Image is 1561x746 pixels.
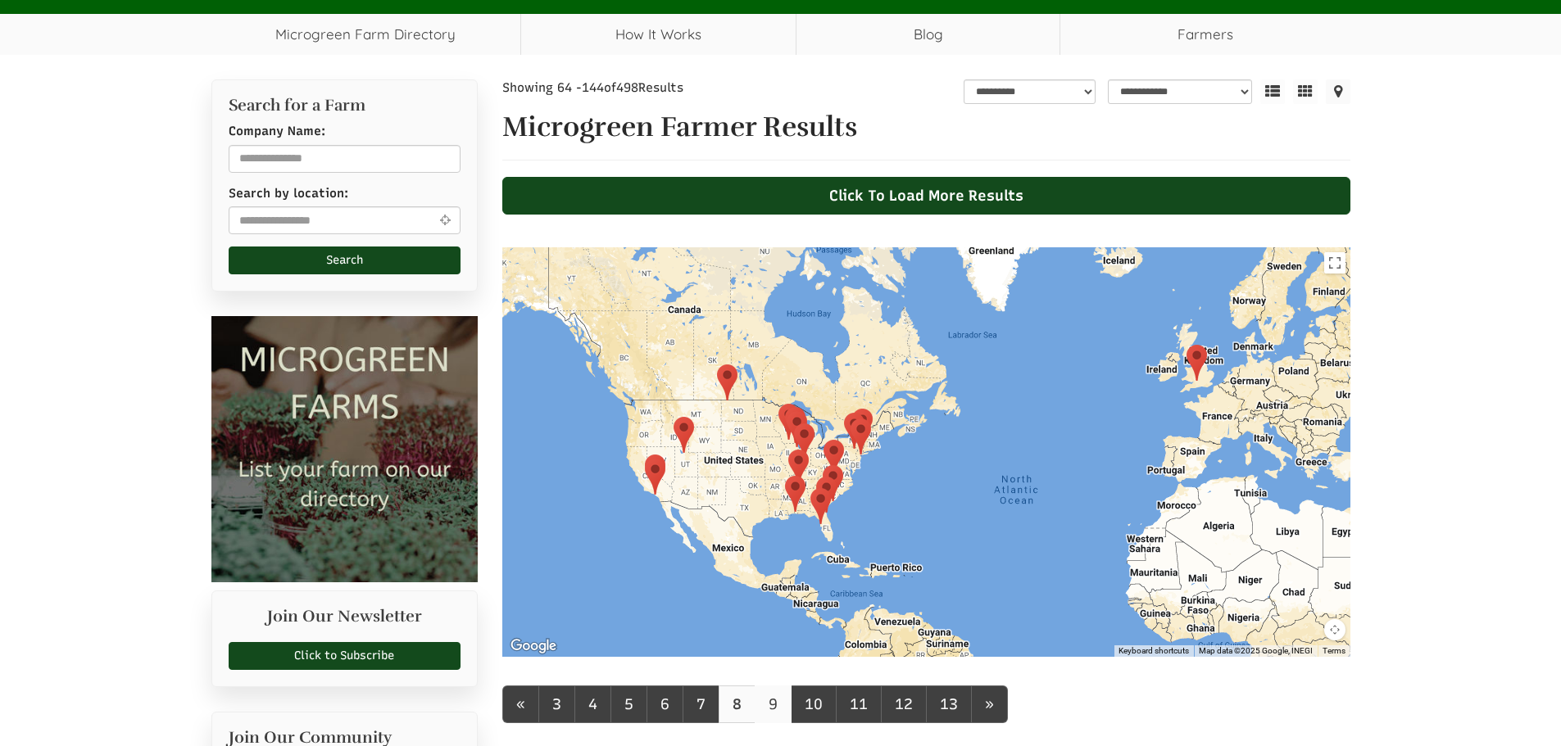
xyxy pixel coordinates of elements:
a: 6 [647,685,683,723]
span: 144 [582,80,604,95]
label: Company Name: [229,123,325,140]
a: Terms (opens in new tab) [1323,646,1345,655]
div: Coker Farms [674,417,694,453]
h2: Search for a Farm [229,97,461,115]
a: 12 [881,685,927,723]
a: 11 [836,685,882,723]
a: Open this area in Google Maps (opens a new window) [506,635,560,657]
a: 5 [610,685,647,723]
button: Search [229,246,461,274]
div: Sanders Funny Farm [794,423,815,459]
div: Cliff Davis [788,450,809,486]
a: next [971,685,1008,723]
select: overall_rating_filter-1 [964,79,1096,104]
div: Clarks Point Farm [823,465,843,501]
a: 10 [791,685,837,723]
a: 8 [719,685,756,723]
span: « [516,695,525,713]
a: 4 [574,685,611,723]
a: Click to Subscribe [229,642,461,670]
div: Click To Load More Results [502,177,1350,215]
select: sortbox-1 [1108,79,1252,104]
div: Super Charge Foods [778,404,799,440]
div: Your Urban Microgreens LLC [810,488,831,524]
div: Clover’s Microgreens [824,440,844,476]
a: 7 [683,685,719,723]
a: Blog [796,14,1060,55]
div: Shannon Cunliffe [645,454,665,491]
div: Common Hands Farm [852,409,873,445]
img: Google [506,635,560,657]
button: Toggle fullscreen view [1324,252,1345,274]
a: 9 [755,685,792,723]
h1: Microgreen Farmer Results [502,112,1350,142]
b: 8 [733,695,742,713]
h2: Join Our Newsletter [229,608,461,634]
i: Use Current Location [436,214,455,226]
span: » [985,695,994,713]
a: How It Works [521,14,796,55]
span: Map data ©2025 Google, INEGI [1199,646,1313,655]
div: Amelia Island Microgreens [816,477,837,513]
div: Coad Micro Farm [1187,345,1207,381]
div: Mystic Micros [844,413,864,449]
button: Keyboard shortcuts [1119,645,1189,657]
a: 13 [926,685,972,723]
a: Microgreen Farm Directory [211,14,520,55]
div: Creator Farms [785,407,805,443]
div: Crooked Carrot Farms [785,476,805,512]
img: Microgreen Farms list your microgreen farm today [211,316,478,582]
button: Map camera controls [1324,619,1345,640]
span: Farmers [1060,14,1350,55]
div: Alecia Noelle [851,418,871,454]
div: Showing 64 - of Results [502,79,785,97]
a: prev [502,685,539,723]
a: 3 [538,685,575,723]
label: Search by location: [229,185,348,202]
span: 498 [616,80,638,95]
div: Moyle Farms LLC [717,364,737,400]
div: Community Microgreens [645,459,665,495]
div: Stillwell Greens [787,411,807,447]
